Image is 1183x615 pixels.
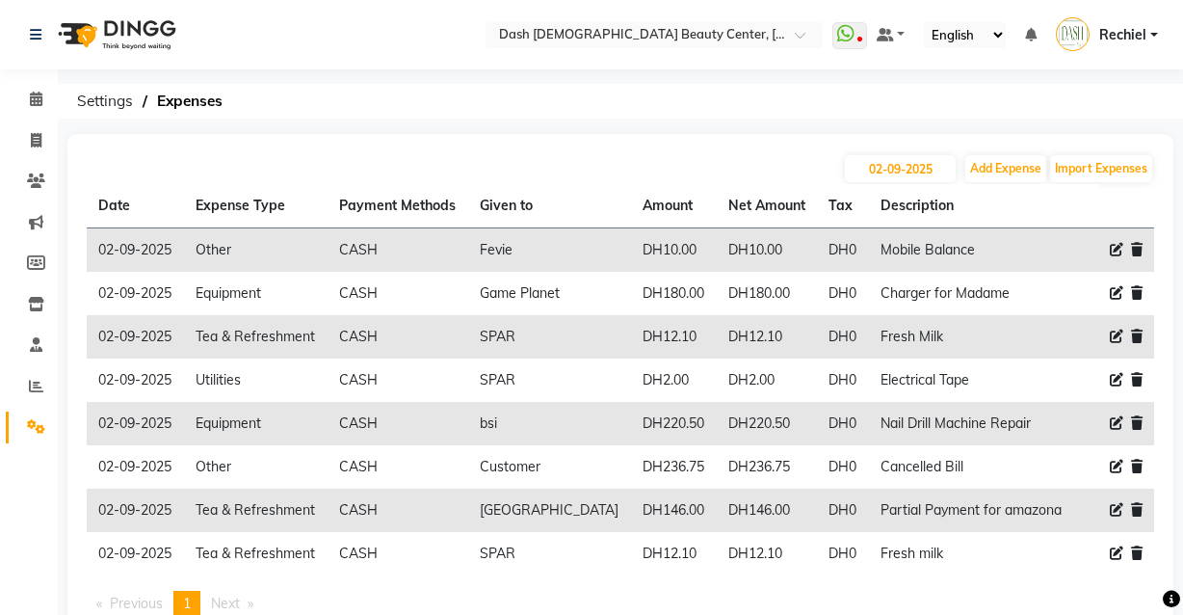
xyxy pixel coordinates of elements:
[328,532,468,575] td: CASH
[87,228,184,273] td: 02-09-2025
[328,489,468,532] td: CASH
[1056,17,1090,51] img: Rechiel
[717,272,818,315] td: DH180.00
[184,184,328,228] th: Expense Type
[717,402,818,445] td: DH220.50
[631,489,717,532] td: DH146.00
[965,155,1046,182] button: Add Expense
[869,228,1075,273] td: Mobile Balance
[468,272,631,315] td: Game Planet
[184,489,328,532] td: Tea & Refreshment
[817,445,868,489] td: DH0
[468,402,631,445] td: bsi
[110,595,163,612] span: Previous
[869,315,1075,359] td: Fresh Milk
[184,445,328,489] td: Other
[631,359,717,402] td: DH2.00
[1050,155,1152,182] button: Import Expenses
[817,489,868,532] td: DH0
[87,184,184,228] th: Date
[328,445,468,489] td: CASH
[468,489,631,532] td: [GEOGRAPHIC_DATA]
[49,8,181,62] img: logo
[845,155,956,182] input: PLACEHOLDER.DATE
[1099,25,1146,45] span: Rechiel
[717,489,818,532] td: DH146.00
[184,272,328,315] td: Equipment
[87,532,184,575] td: 02-09-2025
[817,228,868,273] td: DH0
[631,445,717,489] td: DH236.75
[631,402,717,445] td: DH220.50
[631,184,717,228] th: Amount
[717,359,818,402] td: DH2.00
[87,315,184,359] td: 02-09-2025
[869,532,1075,575] td: Fresh milk
[717,445,818,489] td: DH236.75
[328,272,468,315] td: CASH
[87,402,184,445] td: 02-09-2025
[631,228,717,273] td: DH10.00
[87,272,184,315] td: 02-09-2025
[468,359,631,402] td: SPAR
[468,228,631,273] td: Fevie
[184,402,328,445] td: Equipment
[817,532,868,575] td: DH0
[869,489,1075,532] td: Partial Payment for amazona
[67,84,143,119] span: Settings
[817,272,868,315] td: DH0
[468,532,631,575] td: SPAR
[717,184,818,228] th: Net Amount
[817,184,868,228] th: Tax
[631,315,717,359] td: DH12.10
[87,489,184,532] td: 02-09-2025
[328,359,468,402] td: CASH
[183,595,191,612] span: 1
[717,315,818,359] td: DH12.10
[869,184,1075,228] th: Description
[869,402,1075,445] td: Nail Drill Machine Repair
[184,228,328,273] td: Other
[817,402,868,445] td: DH0
[717,532,818,575] td: DH12.10
[468,445,631,489] td: Customer
[211,595,240,612] span: Next
[87,445,184,489] td: 02-09-2025
[328,228,468,273] td: CASH
[468,315,631,359] td: SPAR
[631,532,717,575] td: DH12.10
[869,359,1075,402] td: Electrical Tape
[184,315,328,359] td: Tea & Refreshment
[184,532,328,575] td: Tea & Refreshment
[328,315,468,359] td: CASH
[631,272,717,315] td: DH180.00
[817,315,868,359] td: DH0
[147,84,232,119] span: Expenses
[328,184,468,228] th: Payment Methods
[87,359,184,402] td: 02-09-2025
[468,184,631,228] th: Given to
[817,359,868,402] td: DH0
[184,359,328,402] td: Utilities
[328,402,468,445] td: CASH
[869,272,1075,315] td: Charger for Madame
[717,228,818,273] td: DH10.00
[869,445,1075,489] td: Cancelled Bill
